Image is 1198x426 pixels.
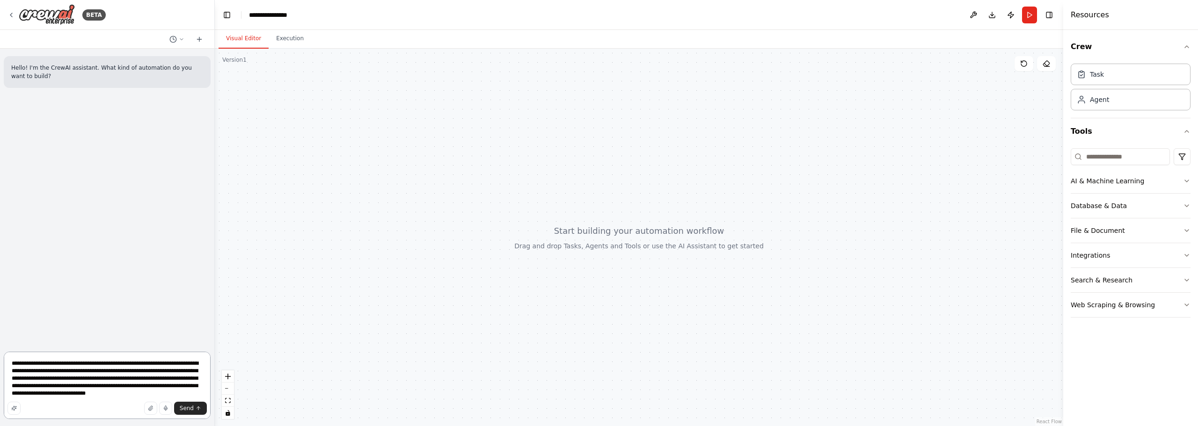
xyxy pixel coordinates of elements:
[144,402,157,415] button: Upload files
[222,395,234,407] button: fit view
[269,29,311,49] button: Execution
[1071,243,1191,267] button: Integrations
[1071,34,1191,60] button: Crew
[1071,144,1191,325] div: Tools
[1071,226,1125,235] div: File & Document
[180,404,194,412] span: Send
[219,29,269,49] button: Visual Editor
[1071,60,1191,118] div: Crew
[222,56,247,64] div: Version 1
[174,402,207,415] button: Send
[1071,169,1191,193] button: AI & Machine Learning
[1043,8,1056,22] button: Hide right sidebar
[1071,194,1191,218] button: Database & Data
[1071,176,1144,186] div: AI & Machine Learning
[220,8,234,22] button: Hide left sidebar
[159,402,172,415] button: Click to speak your automation idea
[82,9,106,21] div: BETA
[192,34,207,45] button: Start a new chat
[1071,275,1132,285] div: Search & Research
[1071,251,1110,260] div: Integrations
[1090,95,1109,104] div: Agent
[222,383,234,395] button: zoom out
[222,370,234,419] div: React Flow controls
[1071,218,1191,243] button: File & Document
[249,10,296,20] nav: breadcrumb
[1090,70,1104,79] div: Task
[19,4,75,25] img: Logo
[1071,293,1191,317] button: Web Scraping & Browsing
[222,370,234,383] button: zoom in
[11,64,203,80] p: Hello! I'm the CrewAI assistant. What kind of automation do you want to build?
[166,34,188,45] button: Switch to previous chat
[1037,419,1062,424] a: React Flow attribution
[222,407,234,419] button: toggle interactivity
[1071,268,1191,292] button: Search & Research
[7,402,21,415] button: Improve this prompt
[1071,201,1127,210] div: Database & Data
[1071,300,1155,310] div: Web Scraping & Browsing
[1071,118,1191,144] button: Tools
[1071,9,1109,21] h4: Resources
